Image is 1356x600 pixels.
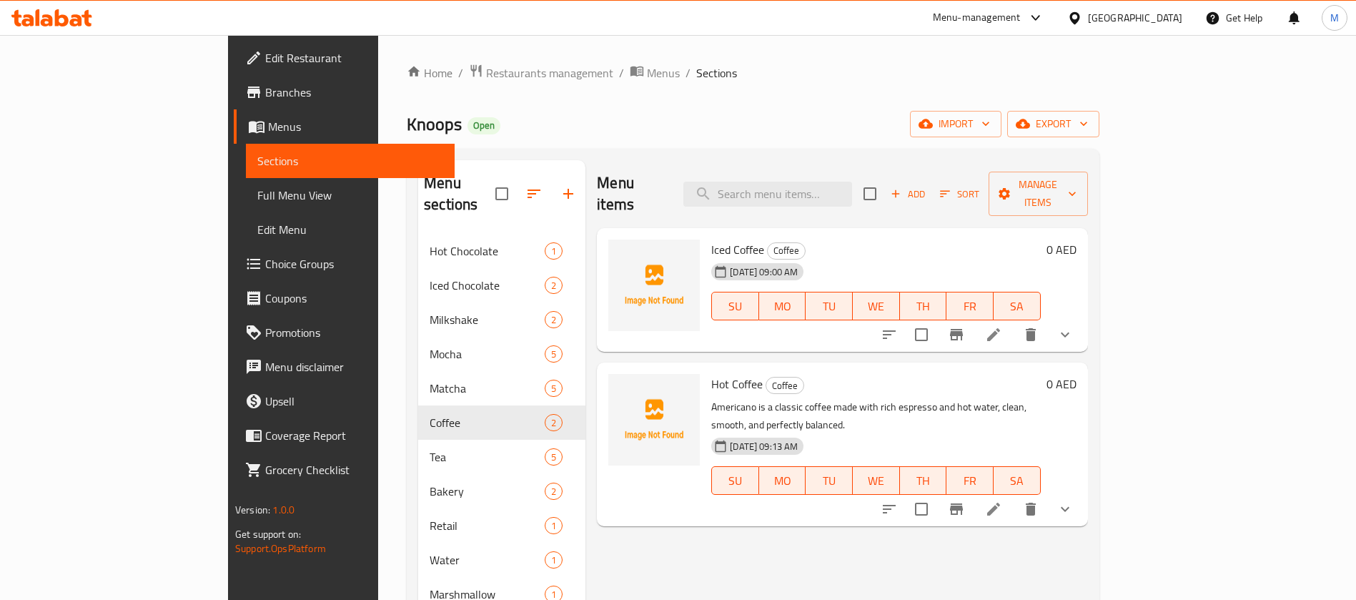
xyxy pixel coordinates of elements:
button: TH [900,292,947,320]
span: Open [467,119,500,132]
div: Open [467,117,500,134]
span: 2 [545,313,562,327]
a: Edit Menu [246,212,455,247]
div: items [545,242,563,260]
span: TH [906,296,941,317]
div: Hot Chocolate1 [418,234,585,268]
button: TU [806,466,853,495]
span: Select to update [906,320,936,350]
span: TU [811,296,847,317]
a: Promotions [234,315,455,350]
span: Upsell [265,393,443,410]
a: Coverage Report [234,418,455,453]
button: show more [1048,492,1082,526]
button: SA [994,292,1041,320]
span: 1 [545,519,562,533]
a: Edit menu item [985,326,1002,343]
div: Matcha5 [418,371,585,405]
span: 5 [545,451,562,464]
svg: Show Choices [1056,501,1074,518]
button: FR [946,292,994,320]
span: 5 [545,382,562,395]
p: Americano is a classic coffee made with rich espresso and hot water, clean, smooth, and perfectly... [711,398,1040,434]
button: delete [1014,492,1048,526]
div: items [545,345,563,363]
span: MO [765,296,801,317]
a: Menus [630,64,680,82]
span: SA [999,471,1035,491]
span: 5 [545,348,562,361]
span: Manage items [1000,176,1076,212]
button: MO [759,292,806,320]
span: 1 [545,245,562,258]
span: Hot Chocolate [430,242,545,260]
h6: 0 AED [1046,374,1077,394]
li: / [619,64,624,82]
button: SU [711,292,759,320]
li: / [686,64,691,82]
a: Support.OpsPlatform [235,539,326,558]
span: Tea [430,448,545,466]
span: Coffee [430,414,545,431]
h6: 0 AED [1046,240,1077,260]
a: Upsell [234,384,455,418]
span: Add item [885,183,931,205]
span: Choice Groups [265,255,443,272]
button: FR [946,466,994,495]
button: Add [885,183,931,205]
span: WE [858,296,894,317]
span: M [1330,10,1339,26]
span: SU [718,471,753,491]
button: show more [1048,318,1082,352]
span: Select to update [906,494,936,524]
span: Retail [430,517,545,534]
span: FR [952,471,988,491]
span: Version: [235,501,270,519]
svg: Show Choices [1056,326,1074,343]
button: sort-choices [872,318,906,352]
span: Milkshake [430,311,545,328]
span: FR [952,296,988,317]
div: Coffee2 [418,405,585,440]
a: Branches [234,75,455,109]
span: Coffee [768,242,805,259]
span: Branches [265,84,443,101]
span: Sort [940,186,979,202]
button: sort-choices [872,492,906,526]
button: MO [759,466,806,495]
a: Grocery Checklist [234,453,455,487]
span: 2 [545,416,562,430]
div: items [545,277,563,294]
button: delete [1014,318,1048,352]
button: WE [853,292,900,320]
span: Sort items [931,183,989,205]
a: Sections [246,144,455,178]
span: Add [889,186,927,202]
span: WE [858,471,894,491]
a: Menus [234,109,455,144]
button: import [910,111,1001,137]
button: TH [900,466,947,495]
a: Menu disclaimer [234,350,455,384]
span: Bakery [430,483,545,500]
div: Coffee [767,242,806,260]
span: Restaurants management [486,64,613,82]
div: Iced Chocolate2 [418,268,585,303]
div: Retail1 [418,508,585,543]
span: Menus [268,118,443,135]
button: TU [806,292,853,320]
span: Mocha [430,345,545,363]
h2: Menu sections [424,172,495,215]
a: Edit Restaurant [234,41,455,75]
nav: breadcrumb [407,64,1099,82]
div: items [545,517,563,534]
span: 2 [545,279,562,292]
input: search [683,182,852,207]
span: TU [811,471,847,491]
span: Sections [696,64,737,82]
button: SU [711,466,759,495]
button: Manage items [989,172,1087,216]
